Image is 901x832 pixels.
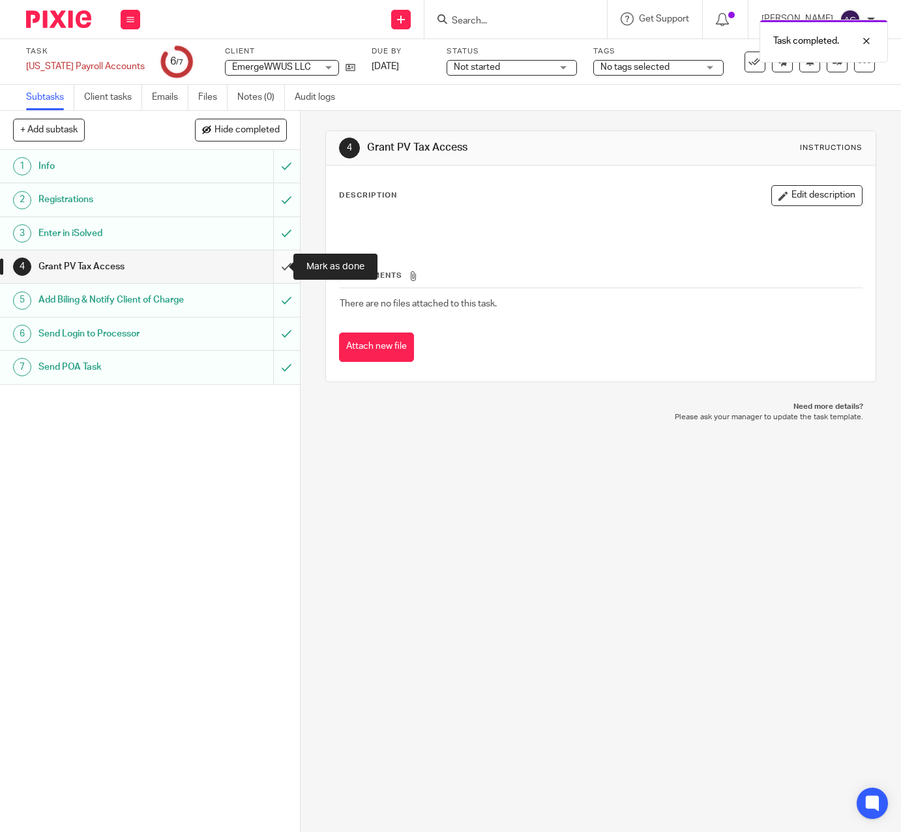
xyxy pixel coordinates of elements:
div: [US_STATE] Payroll Accounts [26,60,145,73]
p: Need more details? [338,402,863,412]
span: EmergeWWUS LLC [232,63,311,72]
div: 6 [13,325,31,343]
div: 5 [13,291,31,310]
p: Please ask your manager to update the task template. [338,412,863,423]
h1: Send Login to Processor [38,324,186,344]
span: Not started [454,63,500,72]
a: Audit logs [295,85,345,110]
a: Emails [152,85,188,110]
h1: Grant PV Tax Access [367,141,628,155]
p: Task completed. [773,35,839,48]
div: Hawaii Payroll Accounts [26,60,145,73]
p: Description [339,190,397,201]
h1: Grant PV Tax Access [38,257,186,276]
button: + Add subtask [13,119,85,141]
a: Subtasks [26,85,74,110]
h1: Add Biling & Notify Client of Charge [38,290,186,310]
button: Attach new file [339,333,414,362]
div: 6 [170,54,183,69]
label: Client [225,46,355,57]
label: Due by [372,46,430,57]
div: 4 [339,138,360,158]
small: /7 [176,59,183,66]
img: Pixie [26,10,91,28]
a: Files [198,85,228,110]
img: svg%3E [840,9,861,30]
h1: Info [38,156,186,176]
div: 3 [13,224,31,243]
h1: Registrations [38,190,186,209]
span: Hide completed [214,125,280,136]
div: 4 [13,258,31,276]
a: Client tasks [84,85,142,110]
span: There are no files attached to this task. [340,299,497,308]
div: 1 [13,157,31,175]
h1: Enter in iSolved [38,224,186,243]
span: Attachments [340,272,402,279]
label: Status [447,46,577,57]
button: Edit description [771,185,863,206]
button: Hide completed [195,119,287,141]
label: Task [26,46,145,57]
a: Notes (0) [237,85,285,110]
div: Instructions [800,143,863,153]
div: 7 [13,358,31,376]
div: 2 [13,191,31,209]
h1: Send POA Task [38,357,186,377]
span: [DATE] [372,62,399,71]
span: No tags selected [600,63,670,72]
